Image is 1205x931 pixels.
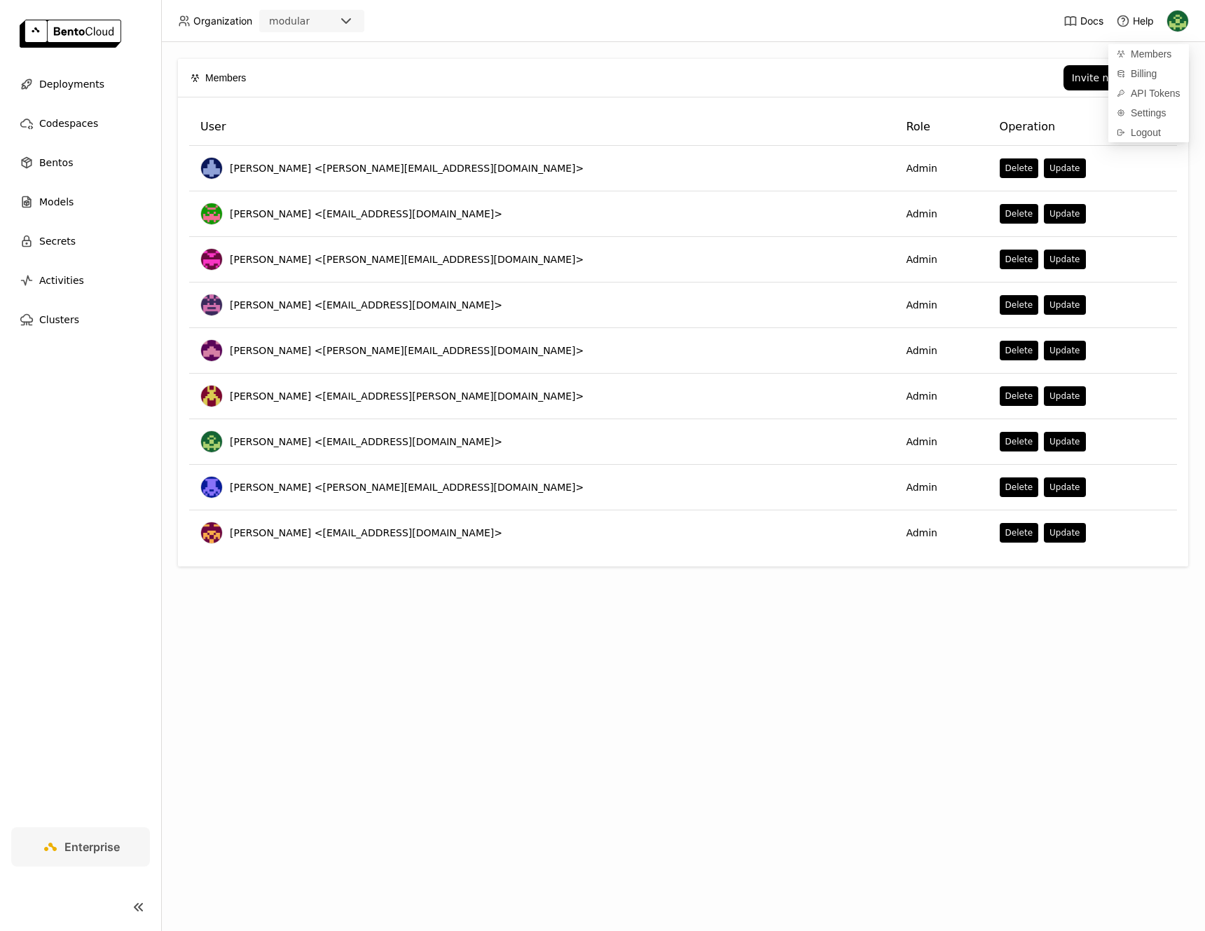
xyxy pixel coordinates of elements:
img: Eric J [201,249,222,270]
button: Update [1044,386,1085,406]
a: Bentos [11,149,150,177]
img: Goldie Gadde [201,294,222,315]
span: [PERSON_NAME] <[PERSON_NAME][EMAIL_ADDRESS][DOMAIN_NAME]> [230,161,584,175]
div: Invite new member [1072,72,1167,83]
button: Delete [1000,295,1038,315]
button: Update [1044,523,1085,543]
button: Delete [1000,158,1038,178]
th: Operation [989,109,1177,146]
span: Billing [1131,67,1157,80]
img: Kevin Bi [1167,11,1188,32]
button: Delete [1000,341,1038,360]
span: [PERSON_NAME] <[PERSON_NAME][EMAIL_ADDRESS][DOMAIN_NAME]> [230,480,584,494]
button: Update [1044,250,1085,269]
a: Deployments [11,70,150,98]
a: Secrets [11,227,150,255]
span: Docs [1080,15,1103,27]
span: Secrets [39,233,76,250]
button: Delete [1000,386,1038,406]
span: Members [205,70,246,86]
span: [PERSON_NAME] <[EMAIL_ADDRESS][DOMAIN_NAME]> [230,526,502,540]
th: Role [895,109,988,146]
a: Activities [11,266,150,294]
img: Tim Davis [201,340,222,361]
a: Enterprise [11,827,150,867]
td: Admin [895,419,988,465]
td: Admin [895,510,988,555]
img: Matt Terry [201,522,222,543]
span: [PERSON_NAME] <[PERSON_NAME][EMAIL_ADDRESS][DOMAIN_NAME]> [230,344,584,358]
span: API Tokens [1131,87,1180,100]
button: Delete [1000,523,1038,543]
button: Update [1044,158,1085,178]
td: Admin [895,374,988,419]
button: Update [1044,204,1085,224]
span: Codespaces [39,115,98,132]
td: Admin [895,146,988,191]
a: Members [1108,44,1189,64]
img: Eve Weinberg [201,203,222,224]
td: Admin [895,465,988,510]
span: Bentos [39,154,73,171]
span: Deployments [39,76,104,93]
button: Update [1044,477,1085,497]
span: [PERSON_NAME] <[PERSON_NAME][EMAIL_ADDRESS][DOMAIN_NAME]> [230,252,584,266]
span: Models [39,193,74,210]
button: Delete [1000,204,1038,224]
button: Delete [1000,250,1038,269]
a: Docs [1063,14,1103,28]
button: Delete [1000,432,1038,451]
th: User [189,109,895,146]
div: Logout [1108,123,1189,142]
div: Help [1116,14,1154,28]
div: modular [269,14,310,28]
button: Update [1044,341,1085,360]
span: Organization [193,15,252,27]
button: Delete [1000,477,1038,497]
input: Selected modular. [311,15,312,29]
span: Help [1133,15,1154,27]
td: Admin [895,283,988,328]
button: Update [1044,295,1085,315]
td: Admin [895,237,988,283]
span: Logout [1131,126,1161,139]
img: Newton Jain [201,477,222,498]
span: [PERSON_NAME] <[EMAIL_ADDRESS][PERSON_NAME][DOMAIN_NAME]> [230,389,584,403]
img: Kevin Bi [201,431,222,452]
span: Settings [1131,107,1166,119]
a: API Tokens [1108,83,1189,103]
span: [PERSON_NAME] <[EMAIL_ADDRESS][DOMAIN_NAME]> [230,298,502,312]
img: Mostafa Hagog [201,158,222,179]
button: Invite new member [1063,65,1176,90]
span: Activities [39,272,84,289]
a: Models [11,188,150,216]
img: logo [20,20,121,48]
span: Enterprise [64,840,120,854]
span: [PERSON_NAME] <[EMAIL_ADDRESS][DOMAIN_NAME]> [230,435,502,449]
img: Deep Dhillon [201,386,222,407]
button: Update [1044,432,1085,451]
a: Clusters [11,306,150,334]
span: Clusters [39,311,79,328]
span: Members [1131,48,1171,60]
a: Billing [1108,64,1189,83]
span: [PERSON_NAME] <[EMAIL_ADDRESS][DOMAIN_NAME]> [230,207,502,221]
a: Codespaces [11,109,150,137]
td: Admin [895,328,988,374]
a: Settings [1108,103,1189,123]
td: Admin [895,191,988,237]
